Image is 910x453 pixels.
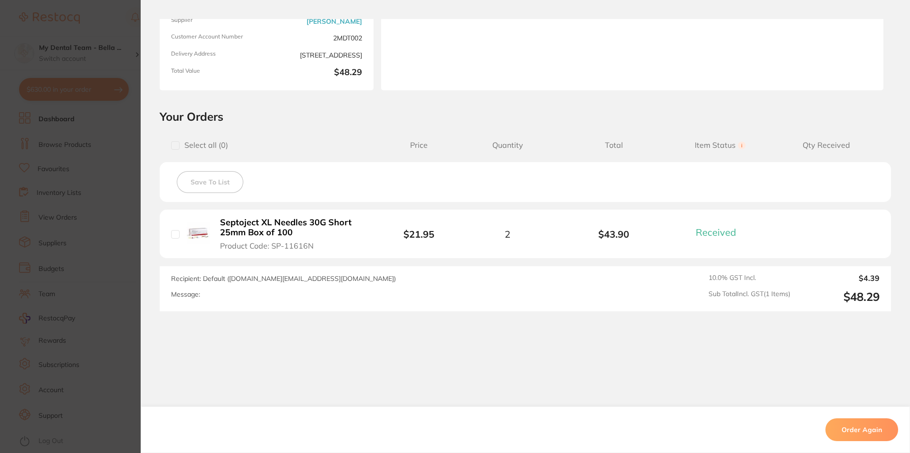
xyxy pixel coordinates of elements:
[171,17,263,26] span: Supplier
[177,171,243,193] button: Save To List
[220,218,367,237] b: Septoject XL Needles 30G Short 25mm Box of 100
[270,67,362,79] b: $48.29
[709,290,790,304] span: Sub Total Incl. GST ( 1 Items)
[825,418,898,441] button: Order Again
[171,50,263,60] span: Delivery Address
[171,67,263,79] span: Total Value
[171,274,396,283] span: Recipient: Default ( [DOMAIN_NAME][EMAIL_ADDRESS][DOMAIN_NAME] )
[270,33,362,43] span: 2MDT002
[307,18,362,25] a: [PERSON_NAME]
[505,229,510,240] span: 2
[696,226,736,238] span: Received
[187,222,210,245] img: Septoject XL Needles 30G Short 25mm Box of 100
[561,229,667,240] b: $43.90
[180,141,228,150] span: Select all ( 0 )
[798,274,880,282] output: $4.39
[454,141,561,150] span: Quantity
[270,50,362,60] span: [STREET_ADDRESS]
[160,109,891,124] h2: Your Orders
[773,141,880,150] span: Qty Received
[561,141,667,150] span: Total
[798,290,880,304] output: $48.29
[217,217,370,251] button: Septoject XL Needles 30G Short 25mm Box of 100 Product Code: SP-11616N
[709,274,790,282] span: 10.0 % GST Incl.
[403,228,434,240] b: $21.95
[171,290,200,299] label: Message:
[667,141,774,150] span: Item Status
[220,241,314,250] span: Product Code: SP-11616N
[693,226,747,238] button: Received
[171,33,263,43] span: Customer Account Number
[383,141,454,150] span: Price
